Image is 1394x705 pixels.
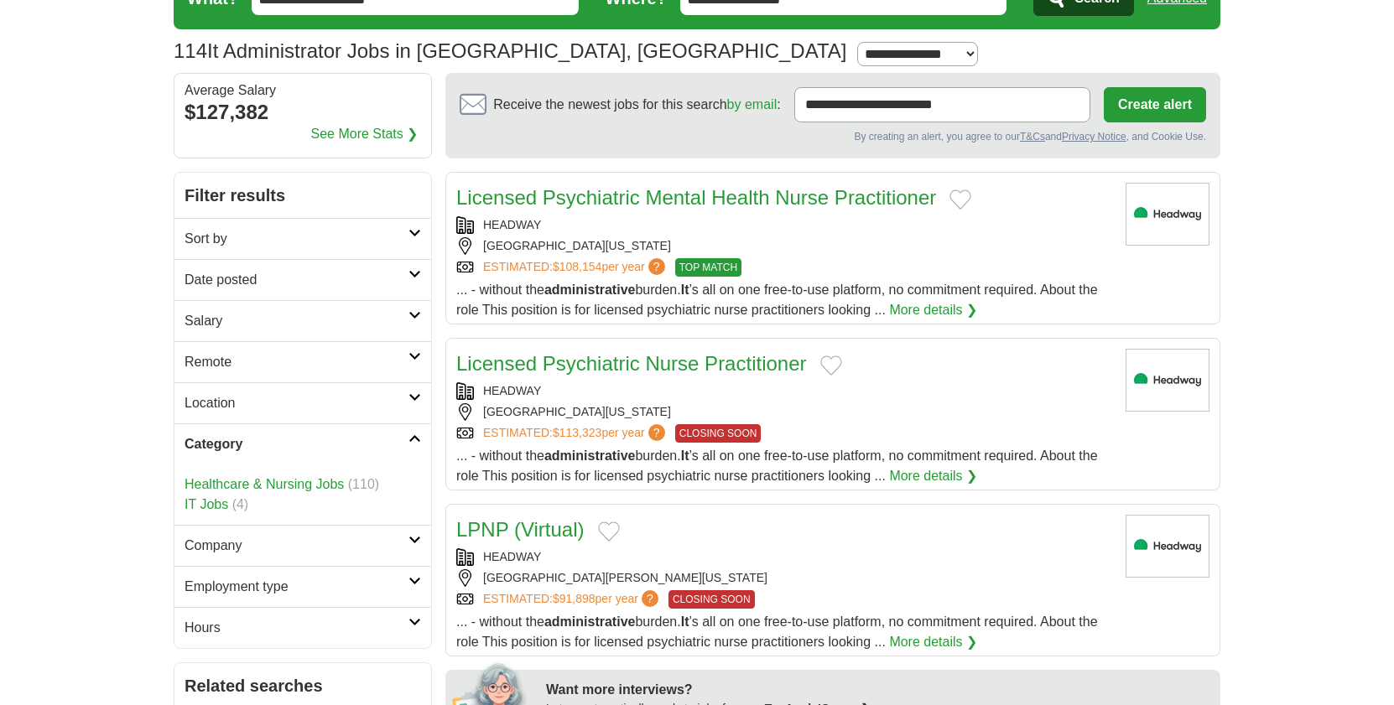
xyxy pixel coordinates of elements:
[174,259,431,300] a: Date posted
[456,352,807,375] a: Licensed Psychiatric Nurse Practitioner
[185,673,421,698] h2: Related searches
[174,607,431,648] a: Hours
[1104,87,1206,122] button: Create alert
[348,477,379,491] span: (110)
[456,237,1112,255] div: [GEOGRAPHIC_DATA][US_STATE]
[174,341,431,382] a: Remote
[174,382,431,423] a: Location
[185,97,421,127] div: $127,382
[675,424,762,443] span: CLOSING SOON
[456,283,1098,317] span: ... - without the burden. ’s all on one free-to-use platform, no commitment required. About the r...
[1126,515,1209,578] img: Headway logo
[185,477,344,491] a: Healthcare & Nursing Jobs
[185,84,421,97] div: Average Salary
[546,680,1210,700] div: Want more interviews?
[174,39,846,62] h1: It Administrator Jobs in [GEOGRAPHIC_DATA], [GEOGRAPHIC_DATA]
[483,590,662,609] a: ESTIMATED:$91,898per year?
[185,352,408,372] h2: Remote
[493,95,780,115] span: Receive the newest jobs for this search :
[483,424,668,443] a: ESTIMATED:$113,323per year?
[648,258,665,275] span: ?
[681,448,689,463] strong: It
[185,393,408,413] h2: Location
[460,129,1206,144] div: By creating an alert, you agree to our and , and Cookie Use.
[889,632,977,652] a: More details ❯
[456,569,1112,587] div: [GEOGRAPHIC_DATA][PERSON_NAME][US_STATE]
[232,497,249,511] span: (4)
[456,448,1098,483] span: ... - without the burden. ’s all on one free-to-use platform, no commitment required. About the r...
[1020,131,1045,143] a: T&Cs
[681,614,689,629] strong: It
[174,423,431,464] a: Category
[174,218,431,259] a: Sort by
[483,550,541,563] a: HEADWAY
[185,618,408,638] h2: Hours
[185,497,228,511] a: IT Jobs
[889,300,977,320] a: More details ❯
[668,590,755,609] span: CLOSING SOON
[174,525,431,566] a: Company
[174,36,207,66] span: 114
[483,258,668,277] a: ESTIMATED:$108,154per year?
[185,536,408,556] h2: Company
[1126,349,1209,412] img: Headway logo
[456,186,936,209] a: Licensed Psychiatric Mental Health Nurse Practitioner
[648,424,665,441] span: ?
[456,518,585,541] a: LPNP (Virtual)
[727,97,778,111] a: by email
[642,590,658,607] span: ?
[456,403,1112,421] div: [GEOGRAPHIC_DATA][US_STATE]
[185,229,408,249] h2: Sort by
[553,260,601,273] span: $108,154
[949,189,971,210] button: Add to favorite jobs
[820,355,842,376] button: Add to favorite jobs
[311,124,419,144] a: See More Stats ❯
[889,466,977,486] a: More details ❯
[1126,183,1209,246] img: Headway logo
[483,384,541,397] a: HEADWAY
[483,218,541,231] a: HEADWAY
[174,566,431,607] a: Employment type
[544,283,635,297] strong: administrative
[185,270,408,290] h2: Date posted
[544,614,635,629] strong: administrative
[544,448,635,463] strong: administrative
[174,173,431,218] h2: Filter results
[681,283,689,297] strong: It
[174,300,431,341] a: Salary
[456,614,1098,649] span: ... - without the burden. ’s all on one free-to-use platform, no commitment required. About the r...
[1062,131,1126,143] a: Privacy Notice
[675,258,741,277] span: TOP MATCH
[185,434,408,454] h2: Category
[553,426,601,439] span: $113,323
[185,311,408,331] h2: Salary
[598,521,620,542] button: Add to favorite jobs
[553,592,596,605] span: $91,898
[185,577,408,597] h2: Employment type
